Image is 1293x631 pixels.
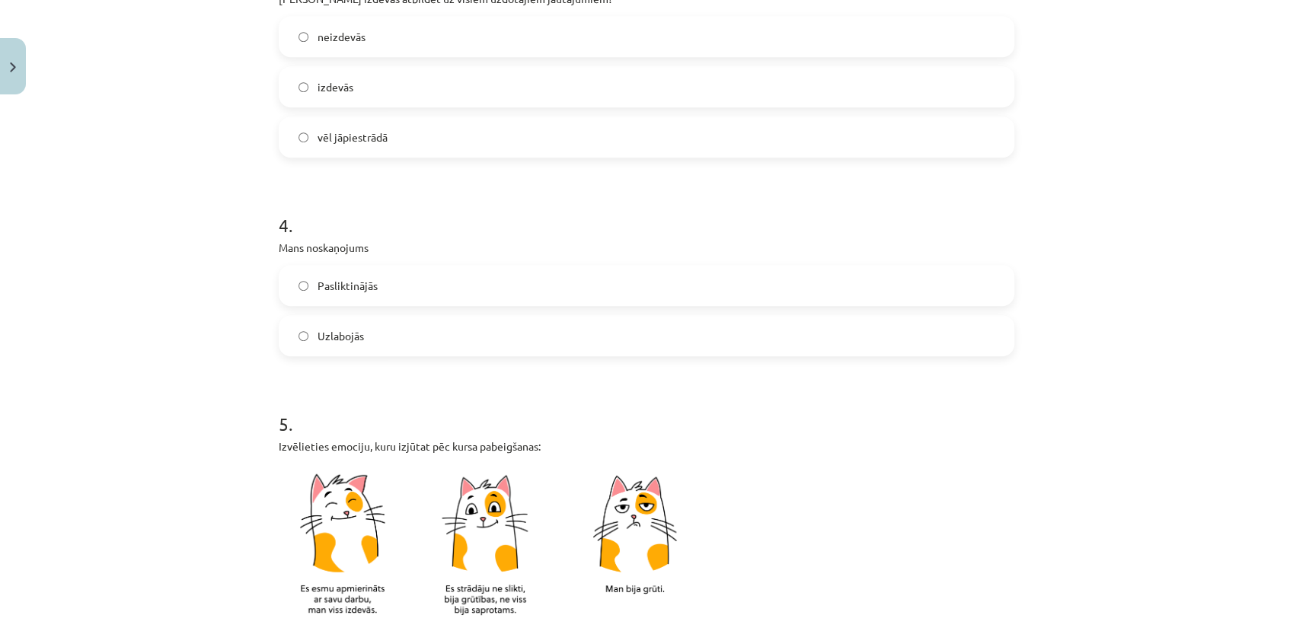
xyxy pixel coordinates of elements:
p: Izvēlieties emociju, kuru izjūtat pēc kursa pabeigšanas: [279,438,1014,454]
span: neizdevās [318,29,366,45]
img: icon-close-lesson-0947bae3869378f0d4975bcd49f059093ad1ed9edebbc8119c70593378902aed.svg [10,62,16,72]
input: izdevās [299,82,308,92]
span: vēl jāpiestrādā [318,129,388,145]
h1: 5 . [279,387,1014,434]
span: Pasliktinājās [318,278,378,294]
span: izdevās [318,79,353,95]
span: Uzlabojās [318,328,364,344]
h1: 4 . [279,188,1014,235]
input: Pasliktinājās [299,281,308,291]
p: Mans noskaņojums [279,240,1014,256]
input: vēl jāpiestrādā [299,132,308,142]
input: Uzlabojās [299,331,308,341]
input: neizdevās [299,32,308,42]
